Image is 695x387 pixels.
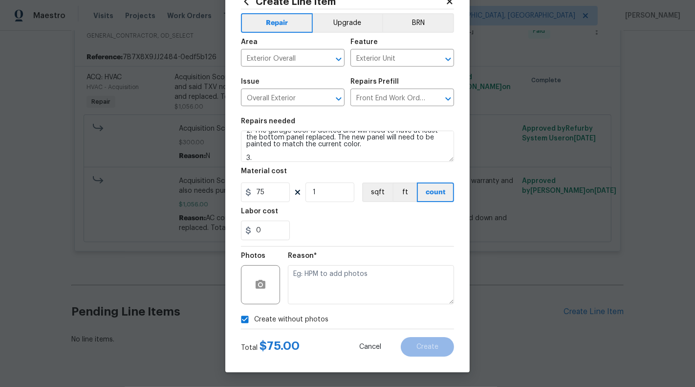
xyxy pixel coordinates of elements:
[362,182,392,202] button: sqft
[241,13,313,33] button: Repair
[441,92,455,106] button: Open
[350,78,399,85] h5: Repairs Prefill
[401,337,454,357] button: Create
[241,208,278,215] h5: Labor cost
[254,315,328,325] span: Create without photos
[241,341,300,353] div: Total
[260,340,300,352] span: $ 75.00
[441,52,455,66] button: Open
[313,13,383,33] button: Upgrade
[241,78,260,85] h5: Issue
[417,182,454,202] button: count
[241,168,287,175] h5: Material cost
[382,13,454,33] button: BRN
[416,343,438,351] span: Create
[241,252,265,259] h5: Photos
[241,118,295,125] h5: Repairs needed
[332,92,346,106] button: Open
[392,182,417,202] button: ft
[241,39,258,46] h5: Area
[344,337,397,357] button: Cancel
[350,39,378,46] h5: Feature
[359,343,381,351] span: Cancel
[288,252,317,259] h5: Reason*
[241,131,454,162] textarea: #HOA-Violation : 1. There is a tree [PERSON_NAME] remaining on the left side of the lot that will...
[332,52,346,66] button: Open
